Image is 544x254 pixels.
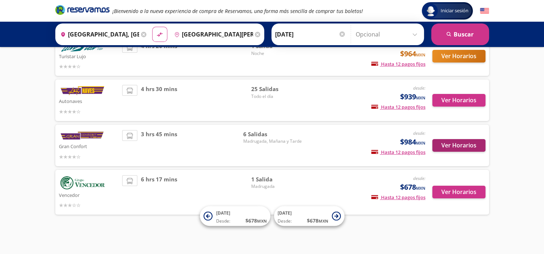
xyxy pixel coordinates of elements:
[278,218,292,224] span: Desde:
[432,186,485,198] button: Ver Horarios
[141,130,177,161] span: 3 hrs 45 mins
[413,175,425,181] em: desde:
[275,25,346,43] input: Elegir Fecha
[141,42,177,70] span: 4 hrs 20 mins
[112,8,363,14] em: ¡Bienvenido a la nueva experiencia de compra de Reservamos, una forma más sencilla de comprar tus...
[251,183,302,190] span: Madrugada
[243,138,302,145] span: Madrugada, Mañana y Tarde
[171,25,253,43] input: Buscar Destino
[216,218,230,224] span: Desde:
[251,175,302,184] span: 1 Salida
[400,137,425,147] span: $984
[251,50,302,57] span: Noche
[59,52,119,60] p: Turistar Lujo
[257,218,267,224] small: MXN
[59,85,106,96] img: Autonaves
[251,93,302,100] span: Todo el día
[216,210,230,216] span: [DATE]
[57,25,139,43] input: Buscar Origen
[245,217,267,224] span: $ 678
[416,95,425,100] small: MXN
[278,210,292,216] span: [DATE]
[59,175,106,190] img: Vencedor
[55,4,110,15] i: Brand Logo
[431,23,489,45] button: Buscar
[356,25,420,43] input: Opcional
[371,149,425,155] span: Hasta 12 pagos fijos
[371,194,425,201] span: Hasta 12 pagos fijos
[438,7,471,14] span: Iniciar sesión
[413,130,425,136] em: desde:
[432,50,485,63] button: Ver Horarios
[416,185,425,191] small: MXN
[200,206,270,226] button: [DATE]Desde:$678MXN
[243,130,302,138] span: 6 Salidas
[416,140,425,146] small: MXN
[400,48,425,59] span: $964
[371,61,425,67] span: Hasta 12 pagos fijos
[55,4,110,17] a: Brand Logo
[59,190,119,199] p: Vencedor
[318,218,328,224] small: MXN
[413,85,425,91] em: desde:
[59,130,106,142] img: Gran Confort
[307,217,328,224] span: $ 678
[400,91,425,102] span: $939
[432,139,485,152] button: Ver Horarios
[251,85,302,93] span: 25 Salidas
[432,94,485,107] button: Ver Horarios
[141,175,177,209] span: 6 hrs 17 mins
[400,182,425,193] span: $678
[59,142,119,150] p: Gran Confort
[274,206,344,226] button: [DATE]Desde:$678MXN
[416,52,425,57] small: MXN
[480,7,489,16] button: English
[59,96,119,105] p: Autonaves
[371,104,425,110] span: Hasta 12 pagos fijos
[141,85,177,116] span: 4 hrs 30 mins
